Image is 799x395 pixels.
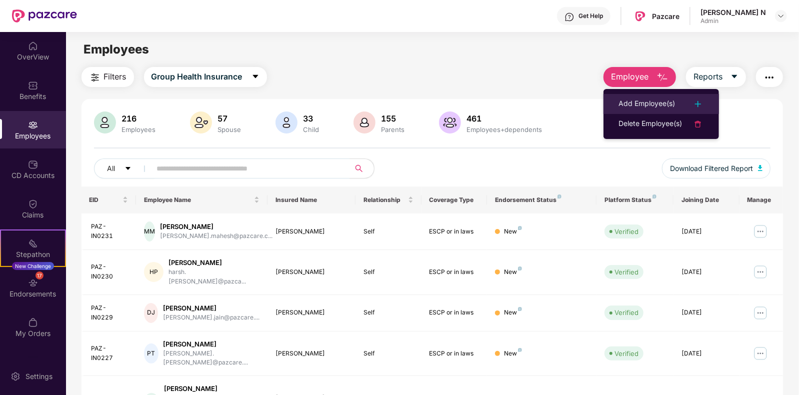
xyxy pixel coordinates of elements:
div: ESCP or in laws [429,267,479,277]
span: Employees [83,42,149,56]
div: Admin [700,17,766,25]
div: [PERSON_NAME] [275,308,347,317]
span: caret-down [251,72,259,81]
div: Verified [614,348,638,358]
button: Group Health Insurancecaret-down [144,67,267,87]
button: Employee [603,67,676,87]
div: Self [363,349,413,358]
div: New [504,308,522,317]
div: Verified [614,267,638,277]
div: Add Employee(s) [618,98,675,110]
div: ESCP or in laws [429,349,479,358]
div: Verified [614,307,638,317]
div: Self [363,267,413,277]
div: [PERSON_NAME].jain@pazcare.... [163,313,259,322]
button: Download Filtered Report [662,158,771,178]
div: Pazcare [652,11,679,21]
img: svg+xml;base64,PHN2ZyBpZD0iRW1wbG95ZWVzIiB4bWxucz0iaHR0cDovL3d3dy53My5vcmcvMjAwMC9zdmciIHdpZHRoPS... [28,120,38,130]
th: Employee Name [136,186,267,213]
img: svg+xml;base64,PHN2ZyB4bWxucz0iaHR0cDovL3d3dy53My5vcmcvMjAwMC9zdmciIHdpZHRoPSI4IiBoZWlnaHQ9IjgiIH... [652,194,656,198]
div: PAZ-IN0227 [91,344,128,363]
img: svg+xml;base64,PHN2ZyB4bWxucz0iaHR0cDovL3d3dy53My5vcmcvMjAwMC9zdmciIHdpZHRoPSIyNCIgaGVpZ2h0PSIyNC... [692,118,704,130]
div: Platform Status [604,196,665,204]
div: Parents [379,125,407,133]
div: Verified [614,226,638,236]
div: Self [363,227,413,236]
div: [PERSON_NAME] [163,339,260,349]
span: search [349,164,369,172]
img: svg+xml;base64,PHN2ZyBpZD0iSGVscC0zMngzMiIgeG1sbnM9Imh0dHA6Ly93d3cudzMub3JnLzIwMDAvc3ZnIiB3aWR0aD... [564,12,574,22]
div: PAZ-IN0229 [91,303,128,322]
th: Relationship [355,186,421,213]
div: [PERSON_NAME] [160,222,272,231]
div: [PERSON_NAME] N [700,7,766,17]
img: svg+xml;base64,PHN2ZyBpZD0iSG9tZSIgeG1sbnM9Imh0dHA6Ly93d3cudzMub3JnLzIwMDAvc3ZnIiB3aWR0aD0iMjAiIG... [28,41,38,51]
th: Joining Date [673,186,739,213]
th: Coverage Type [421,186,487,213]
div: [PERSON_NAME] [275,349,347,358]
img: manageButton [752,223,768,239]
img: svg+xml;base64,PHN2ZyBpZD0iTXlfT3JkZXJzIiBkYXRhLW5hbWU9Ik15IE9yZGVycyIgeG1sbnM9Imh0dHA6Ly93d3cudz... [28,317,38,327]
span: Reports [693,70,722,83]
img: svg+xml;base64,PHN2ZyBpZD0iQ2xhaW0iIHhtbG5zPSJodHRwOi8vd3d3LnczLm9yZy8yMDAwL3N2ZyIgd2lkdGg9IjIwIi... [28,199,38,209]
button: Filters [81,67,134,87]
div: 33 [301,113,321,123]
div: Employees+dependents [465,125,544,133]
img: manageButton [752,345,768,361]
div: Get Help [578,12,603,20]
th: Manage [739,186,783,213]
div: Stepathon [1,249,65,259]
div: [PERSON_NAME].[PERSON_NAME]@pazcare.... [163,349,260,368]
img: svg+xml;base64,PHN2ZyB4bWxucz0iaHR0cDovL3d3dy53My5vcmcvMjAwMC9zdmciIHdpZHRoPSI4IiBoZWlnaHQ9IjgiIH... [518,226,522,230]
span: Filters [104,70,126,83]
img: svg+xml;base64,PHN2ZyB4bWxucz0iaHR0cDovL3d3dy53My5vcmcvMjAwMC9zdmciIHdpZHRoPSIyNCIgaGVpZ2h0PSIyNC... [763,71,775,83]
img: Pazcare_Logo.png [633,9,647,23]
img: svg+xml;base64,PHN2ZyBpZD0iU2V0dGluZy0yMHgyMCIgeG1sbnM9Imh0dHA6Ly93d3cudzMub3JnLzIwMDAvc3ZnIiB3aW... [10,371,20,381]
div: harsh.[PERSON_NAME]@pazca... [168,267,260,286]
div: Delete Employee(s) [618,118,682,130]
div: Endorsement Status [495,196,588,204]
span: EID [89,196,121,204]
img: svg+xml;base64,PHN2ZyB4bWxucz0iaHR0cDovL3d3dy53My5vcmcvMjAwMC9zdmciIHdpZHRoPSIyNCIgaGVpZ2h0PSIyNC... [692,98,704,110]
img: manageButton [752,305,768,321]
div: PAZ-IN0230 [91,262,128,281]
img: svg+xml;base64,PHN2ZyBpZD0iRHJvcGRvd24tMzJ4MzIiIHhtbG5zPSJodHRwOi8vd3d3LnczLm9yZy8yMDAwL3N2ZyIgd2... [777,12,785,20]
img: svg+xml;base64,PHN2ZyB4bWxucz0iaHR0cDovL3d3dy53My5vcmcvMjAwMC9zdmciIHhtbG5zOnhsaW5rPSJodHRwOi8vd3... [94,111,116,133]
div: ESCP or in laws [429,227,479,236]
div: Settings [22,371,55,381]
div: New [504,349,522,358]
th: EID [81,186,136,213]
img: svg+xml;base64,PHN2ZyB4bWxucz0iaHR0cDovL3d3dy53My5vcmcvMjAwMC9zdmciIHhtbG5zOnhsaW5rPSJodHRwOi8vd3... [353,111,375,133]
span: All [107,163,115,174]
img: svg+xml;base64,PHN2ZyB4bWxucz0iaHR0cDovL3d3dy53My5vcmcvMjAwMC9zdmciIHdpZHRoPSIyMSIgaGVpZ2h0PSIyMC... [28,238,38,248]
div: New [504,267,522,277]
img: svg+xml;base64,PHN2ZyB4bWxucz0iaHR0cDovL3d3dy53My5vcmcvMjAwMC9zdmciIHdpZHRoPSI4IiBoZWlnaHQ9IjgiIH... [518,266,522,270]
span: Group Health Insurance [151,70,242,83]
img: svg+xml;base64,PHN2ZyB4bWxucz0iaHR0cDovL3d3dy53My5vcmcvMjAwMC9zdmciIHdpZHRoPSI4IiBoZWlnaHQ9IjgiIH... [518,307,522,311]
img: svg+xml;base64,PHN2ZyB4bWxucz0iaHR0cDovL3d3dy53My5vcmcvMjAwMC9zdmciIHhtbG5zOnhsaW5rPSJodHRwOi8vd3... [275,111,297,133]
span: Relationship [363,196,406,204]
span: Employee [611,70,648,83]
button: search [349,158,374,178]
div: Child [301,125,321,133]
div: [PERSON_NAME].mahesh@pazcare.c... [160,231,272,241]
div: PT [144,343,158,363]
div: New [504,227,522,236]
div: [DATE] [681,349,731,358]
div: 17 [35,271,43,279]
img: New Pazcare Logo [12,9,77,22]
th: Insured Name [267,186,355,213]
span: caret-down [124,165,131,173]
div: 155 [379,113,407,123]
div: Employees [120,125,158,133]
img: svg+xml;base64,PHN2ZyB4bWxucz0iaHR0cDovL3d3dy53My5vcmcvMjAwMC9zdmciIHhtbG5zOnhsaW5rPSJodHRwOi8vd3... [439,111,461,133]
span: caret-down [730,72,738,81]
div: DJ [144,303,158,323]
button: Reportscaret-down [686,67,746,87]
div: Self [363,308,413,317]
div: [PERSON_NAME] [168,258,260,267]
img: svg+xml;base64,PHN2ZyB4bWxucz0iaHR0cDovL3d3dy53My5vcmcvMjAwMC9zdmciIHdpZHRoPSI4IiBoZWlnaHQ9IjgiIH... [557,194,561,198]
div: New Challenge [12,262,54,270]
img: svg+xml;base64,PHN2ZyBpZD0iQ0RfQWNjb3VudHMiIGRhdGEtbmFtZT0iQ0QgQWNjb3VudHMiIHhtbG5zPSJodHRwOi8vd3... [28,159,38,169]
div: [DATE] [681,227,731,236]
